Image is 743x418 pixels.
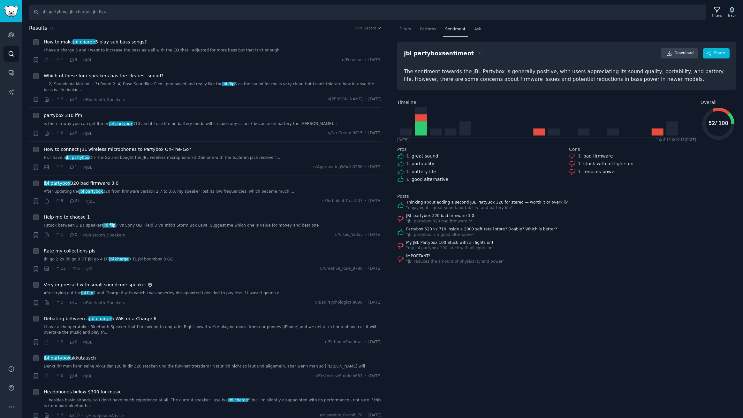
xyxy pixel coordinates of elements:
[412,176,448,183] div: good alternative
[44,398,382,409] a: ... besides basic airpods, so I don't have much experience at all. The current speaker I use is a...
[703,48,730,58] button: Share
[55,300,63,306] span: 3
[4,6,19,17] img: GummySearch logo
[44,315,156,322] span: Debating between a 5 WiFi or a Charge 6
[44,257,382,262] a: Jbl go 2 2x jbl go 3 DT Jbl go 4 DTjbl charge3 TL Jbl boombox 3 GG
[69,232,77,238] span: 0
[55,97,63,102] span: 2
[55,373,63,379] span: 0
[80,96,81,103] span: ·
[69,339,77,345] span: 0
[325,339,363,345] span: u/SittingInShadows
[725,5,739,19] button: Track
[55,232,63,238] span: 1
[83,131,92,136] span: r/JBL
[52,232,53,238] span: ·
[44,248,95,254] a: Rate my collections pls
[406,227,557,232] a: Partybox 520 vs 710 inside a 2000 sqft retail store? Doable? Which is better?
[44,355,96,361] span: akkutausch
[368,373,382,379] span: [DATE]
[322,198,362,204] span: u/Turbulent-Treat337
[44,214,90,221] a: Help me to choose 1
[228,398,248,402] span: jbl charge
[55,339,63,345] span: 2
[82,198,83,205] span: ·
[397,146,407,153] span: Pros
[364,26,382,30] button: Recent
[44,39,147,45] a: How to makejbl charge5 play sub bass songs?
[69,300,77,306] span: 1
[44,223,382,228] a: I stuck between 3 BT speakersjbl flip7 Vs Sony ULT Field 3 Vs Tritbit Storm Box Lava. Suggest me ...
[474,27,481,32] span: Ask
[44,290,382,296] a: After trying out thejbl flip7 and Charge 6 with which I was severley dissapointed I decided to pa...
[365,300,366,306] span: ·
[335,232,363,238] span: u/Vikas_Yadav
[65,96,67,103] span: ·
[43,181,71,186] span: jbl partybox
[52,373,53,379] span: ·
[365,130,366,136] span: ·
[44,315,156,322] a: Debating between ajbl charge5 WiFi or a Charge 6
[44,364,382,369] a: Denkt ihr man kann seine Akku der 120 in dir 320 stecken und die funkiert trotzdem? Natürlich nic...
[103,223,116,228] span: jbl flip
[412,153,438,159] div: great sound
[364,26,376,30] span: Recent
[368,130,382,136] span: [DATE]
[445,27,465,32] span: Sentiment
[83,97,125,102] span: r/Bluetooth_Speakers
[55,57,63,63] span: 1
[44,112,82,119] span: partybox 310 lfm
[368,232,382,238] span: [DATE]
[365,266,366,272] span: ·
[365,57,366,63] span: ·
[83,374,92,378] span: r/JBL
[578,153,581,159] div: 1
[80,164,81,171] span: ·
[29,4,706,20] input: Search Keyword
[365,339,366,345] span: ·
[365,97,366,102] span: ·
[583,153,613,159] div: bad firmware
[44,39,147,45] span: How to make 5 play sub bass songs?
[315,300,362,306] span: u/BadPsychological8096
[420,27,436,32] span: Patterns
[69,373,77,379] span: 4
[583,160,633,167] div: stuck with all lights on
[80,339,81,345] span: ·
[52,198,53,205] span: ·
[320,266,362,272] span: u/Creative_Rule_9780
[44,355,96,361] a: jbl partyboxakkutausch
[49,27,54,31] span: 46
[365,198,366,204] span: ·
[412,168,436,175] div: battery life
[714,50,725,56] span: Share
[72,39,96,44] span: jbl charge
[44,73,163,79] a: Which of these four speakers has the clearest sound?
[406,160,409,167] div: 1
[65,198,67,205] span: ·
[578,168,581,175] div: 1
[82,266,83,272] span: ·
[365,164,366,170] span: ·
[43,355,71,360] span: jbl partybox
[368,97,382,102] span: [DATE]
[412,160,435,167] div: portability
[397,137,409,142] div: [DATE]
[368,266,382,272] span: [DATE]
[355,26,362,30] div: Sort
[52,130,53,137] span: ·
[406,219,474,224] div: " jbl partybox 320 bad firmware 3 "
[44,389,121,395] a: Headphones below $300 for music
[55,164,63,170] span: 1
[368,339,382,345] span: [DATE]
[83,58,92,62] span: r/JBL
[44,189,382,195] a: After updating thejbl partybox320 from firmware version 2.7 to 3.0, my speaker lost its low frequ...
[65,299,67,306] span: ·
[55,266,66,272] span: 12
[222,82,235,86] span: jbl flip
[44,121,382,127] a: is there a way you can get lfm onjbl partybox310 and if I use lfm on battery mode will it cause a...
[44,180,118,187] span: 320 bad firmware 3.0
[29,24,47,32] span: Results
[709,120,728,126] text: 52 / 100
